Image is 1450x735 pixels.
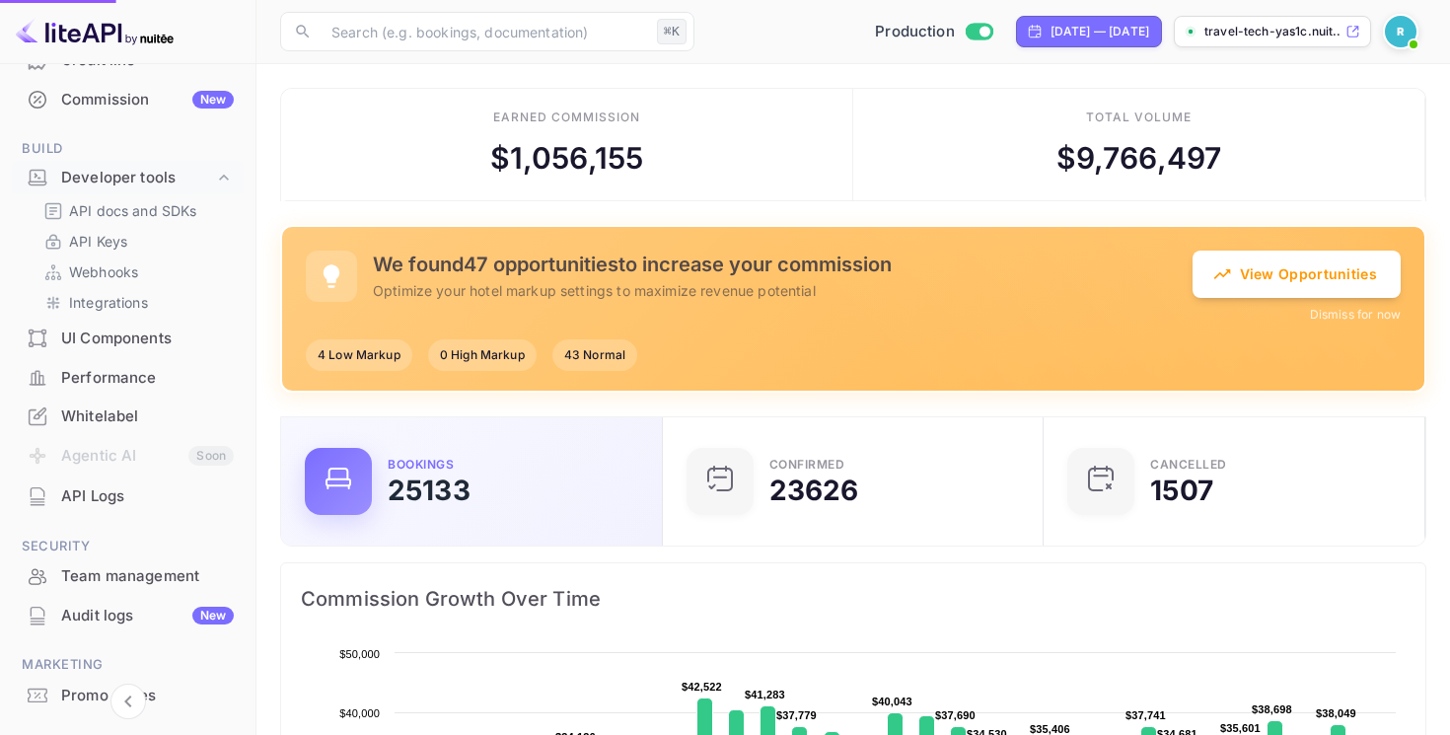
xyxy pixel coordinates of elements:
[12,359,244,396] a: Performance
[769,477,859,504] div: 23626
[43,292,228,313] a: Integrations
[12,654,244,676] span: Marketing
[12,557,244,596] div: Team management
[12,320,244,358] div: UI Components
[12,41,244,78] a: Credit line
[12,677,244,713] a: Promo codes
[1056,136,1222,181] div: $ 9,766,497
[1204,23,1341,40] p: travel-tech-yas1c.nuit...
[1086,109,1192,126] div: Total volume
[1385,16,1416,47] img: Revolut
[1030,723,1070,735] text: $35,406
[776,709,817,721] text: $37,779
[16,16,174,47] img: LiteAPI logo
[867,21,1000,43] div: Switch to Sandbox mode
[373,253,1193,276] h5: We found 47 opportunities to increase your commission
[12,597,244,633] a: Audit logsNew
[61,367,234,390] div: Performance
[306,346,412,364] span: 4 Low Markup
[1125,709,1166,721] text: $37,741
[69,200,197,221] p: API docs and SDKs
[1220,722,1261,734] text: $35,601
[388,477,471,504] div: 25133
[552,346,637,364] span: 43 Normal
[12,398,244,434] a: Whitelabel
[36,227,236,256] div: API Keys
[69,231,127,252] p: API Keys
[1150,459,1227,471] div: CANCELLED
[61,605,234,627] div: Audit logs
[12,677,244,715] div: Promo codes
[12,478,244,516] div: API Logs
[12,359,244,398] div: Performance
[61,565,234,588] div: Team management
[192,607,234,625] div: New
[12,138,244,160] span: Build
[192,91,234,109] div: New
[769,459,845,471] div: Confirmed
[12,557,244,594] a: Team management
[339,707,380,719] text: $40,000
[872,696,912,707] text: $40,043
[320,12,649,51] input: Search (e.g. bookings, documentation)
[1150,477,1213,504] div: 1507
[61,167,214,189] div: Developer tools
[12,320,244,356] a: UI Components
[12,81,244,119] div: CommissionNew
[12,536,244,557] span: Security
[875,21,955,43] span: Production
[61,485,234,508] div: API Logs
[745,689,785,700] text: $41,283
[373,280,1193,301] p: Optimize your hotel markup settings to maximize revenue potential
[1193,251,1401,298] button: View Opportunities
[388,459,454,471] div: Bookings
[43,261,228,282] a: Webhooks
[682,681,722,693] text: $42,522
[61,405,234,428] div: Whitelabel
[1316,707,1356,719] text: $38,049
[110,684,146,719] button: Collapse navigation
[12,597,244,635] div: Audit logsNew
[12,478,244,514] a: API Logs
[12,398,244,436] div: Whitelabel
[1252,703,1292,715] text: $38,698
[69,292,148,313] p: Integrations
[61,328,234,350] div: UI Components
[12,161,244,195] div: Developer tools
[339,648,380,660] text: $50,000
[36,257,236,286] div: Webhooks
[1310,306,1401,324] button: Dismiss for now
[61,89,234,111] div: Commission
[301,583,1406,615] span: Commission Growth Over Time
[36,196,236,225] div: API docs and SDKs
[43,231,228,252] a: API Keys
[493,109,639,126] div: Earned commission
[12,81,244,117] a: CommissionNew
[69,261,138,282] p: Webhooks
[490,136,644,181] div: $ 1,056,155
[36,288,236,317] div: Integrations
[43,200,228,221] a: API docs and SDKs
[61,685,234,707] div: Promo codes
[935,709,976,721] text: $37,690
[657,19,687,44] div: ⌘K
[1051,23,1149,40] div: [DATE] — [DATE]
[428,346,537,364] span: 0 High Markup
